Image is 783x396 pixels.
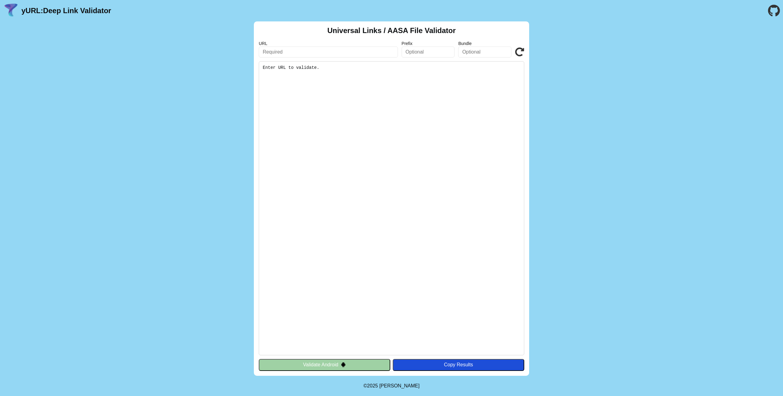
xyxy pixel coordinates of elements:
[3,3,19,19] img: yURL Logo
[402,41,455,46] label: Prefix
[458,41,511,46] label: Bundle
[341,362,346,367] img: droidIcon.svg
[259,41,398,46] label: URL
[393,359,524,371] button: Copy Results
[367,383,378,388] span: 2025
[458,47,511,58] input: Optional
[327,26,456,35] h2: Universal Links / AASA File Validator
[396,362,521,368] div: Copy Results
[259,61,524,355] pre: Enter URL to validate.
[402,47,455,58] input: Optional
[259,359,390,371] button: Validate Android
[21,6,111,15] a: yURL:Deep Link Validator
[379,383,420,388] a: Michael Ibragimchayev's Personal Site
[363,376,419,396] footer: ©
[259,47,398,58] input: Required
